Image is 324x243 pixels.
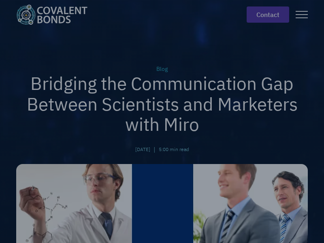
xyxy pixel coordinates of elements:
[153,145,156,154] div: |
[247,6,289,23] a: contact
[16,65,308,73] div: Blog
[16,4,87,25] img: Covalent Bonds White / Teal Logo
[159,146,189,153] div: 5:00 min read
[16,4,94,25] a: home
[16,73,308,135] h1: Bridging the Communication Gap Between Scientists and Marketers with Miro
[135,146,150,153] div: [DATE]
